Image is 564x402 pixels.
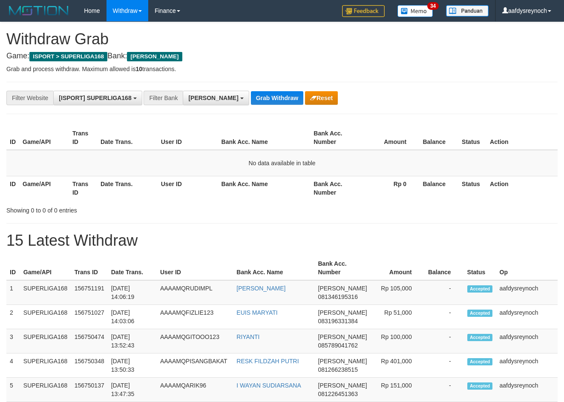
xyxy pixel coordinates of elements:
th: Bank Acc. Name [233,256,314,280]
button: [ISPORT] SUPERLIGA168 [53,91,142,105]
img: panduan.png [446,5,489,17]
div: Filter Website [6,91,53,105]
th: ID [6,256,20,280]
span: [PERSON_NAME] [318,382,367,389]
td: [DATE] 13:47:35 [108,378,157,402]
th: Trans ID [69,176,97,200]
td: 156751191 [71,280,108,305]
span: ISPORT > SUPERLIGA168 [29,52,107,61]
img: MOTION_logo.png [6,4,71,17]
td: aafdysreynoch [496,280,558,305]
span: Accepted [467,334,493,341]
td: 156750137 [71,378,108,402]
div: Filter Bank [144,91,183,105]
td: AAAAMQRUDIMPL [157,280,233,305]
th: Date Trans. [108,256,157,280]
th: Trans ID [69,126,97,150]
td: Rp 401,000 [371,353,425,378]
th: ID [6,176,19,200]
th: Game/API [20,256,71,280]
th: Bank Acc. Number [310,126,360,150]
th: User ID [158,126,218,150]
th: Rp 0 [360,176,419,200]
h4: Game: Bank: [6,52,558,60]
td: Rp 105,000 [371,280,425,305]
td: - [425,378,464,402]
th: Status [458,176,486,200]
th: Balance [419,126,458,150]
h1: 15 Latest Withdraw [6,232,558,249]
td: [DATE] 13:52:43 [108,329,157,353]
strong: 10 [135,66,142,72]
button: [PERSON_NAME] [183,91,249,105]
td: [DATE] 14:06:19 [108,280,157,305]
th: Trans ID [71,256,108,280]
span: [PERSON_NAME] [318,333,367,340]
td: 1 [6,280,20,305]
td: 156750474 [71,329,108,353]
td: 156751027 [71,305,108,329]
a: EUIS MARYATI [236,309,277,316]
th: Action [486,176,558,200]
span: [ISPORT] SUPERLIGA168 [59,95,131,101]
th: Bank Acc. Number [310,176,360,200]
span: Accepted [467,358,493,365]
td: aafdysreynoch [496,378,558,402]
td: No data available in table [6,150,558,176]
td: - [425,280,464,305]
div: Showing 0 to 0 of 0 entries [6,203,229,215]
span: [PERSON_NAME] [318,309,367,316]
td: - [425,329,464,353]
td: - [425,305,464,329]
a: RIYANTI [236,333,259,340]
th: Bank Acc. Name [218,176,311,200]
a: RESK FILDZAH PUTRI [236,358,299,365]
td: - [425,353,464,378]
th: Action [486,126,558,150]
button: Grab Withdraw [251,91,303,105]
td: [DATE] 13:50:33 [108,353,157,378]
td: AAAAMQPISANGBAKAT [157,353,233,378]
td: SUPERLIGA168 [20,378,71,402]
th: Balance [419,176,458,200]
a: [PERSON_NAME] [236,285,285,292]
td: 2 [6,305,20,329]
td: 4 [6,353,20,378]
span: Copy 081266238515 to clipboard [318,366,358,373]
span: Copy 081226451363 to clipboard [318,391,358,397]
span: Accepted [467,382,493,390]
th: User ID [157,256,233,280]
span: [PERSON_NAME] [318,285,367,292]
a: I WAYAN SUDIARSANA [236,382,301,389]
td: 5 [6,378,20,402]
h1: Withdraw Grab [6,31,558,48]
th: Status [464,256,496,280]
img: Button%20Memo.svg [397,5,433,17]
td: aafdysreynoch [496,305,558,329]
button: Reset [305,91,338,105]
th: Status [458,126,486,150]
p: Grab and process withdraw. Maximum allowed is transactions. [6,65,558,73]
th: ID [6,126,19,150]
td: AAAAMQARIK96 [157,378,233,402]
td: 3 [6,329,20,353]
span: [PERSON_NAME] [188,95,238,101]
th: Game/API [19,176,69,200]
td: AAAAMQGITOOO123 [157,329,233,353]
th: Date Trans. [97,126,158,150]
th: Amount [360,126,419,150]
th: Date Trans. [97,176,158,200]
td: 156750348 [71,353,108,378]
th: Bank Acc. Name [218,126,311,150]
th: Balance [425,256,464,280]
td: SUPERLIGA168 [20,305,71,329]
td: Rp 51,000 [371,305,425,329]
img: Feedback.jpg [342,5,385,17]
span: Copy 085789041762 to clipboard [318,342,358,349]
th: Bank Acc. Number [315,256,371,280]
td: AAAAMQFIZLIE123 [157,305,233,329]
td: SUPERLIGA168 [20,280,71,305]
span: Copy 083196331384 to clipboard [318,318,358,324]
td: Rp 100,000 [371,329,425,353]
span: [PERSON_NAME] [318,358,367,365]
